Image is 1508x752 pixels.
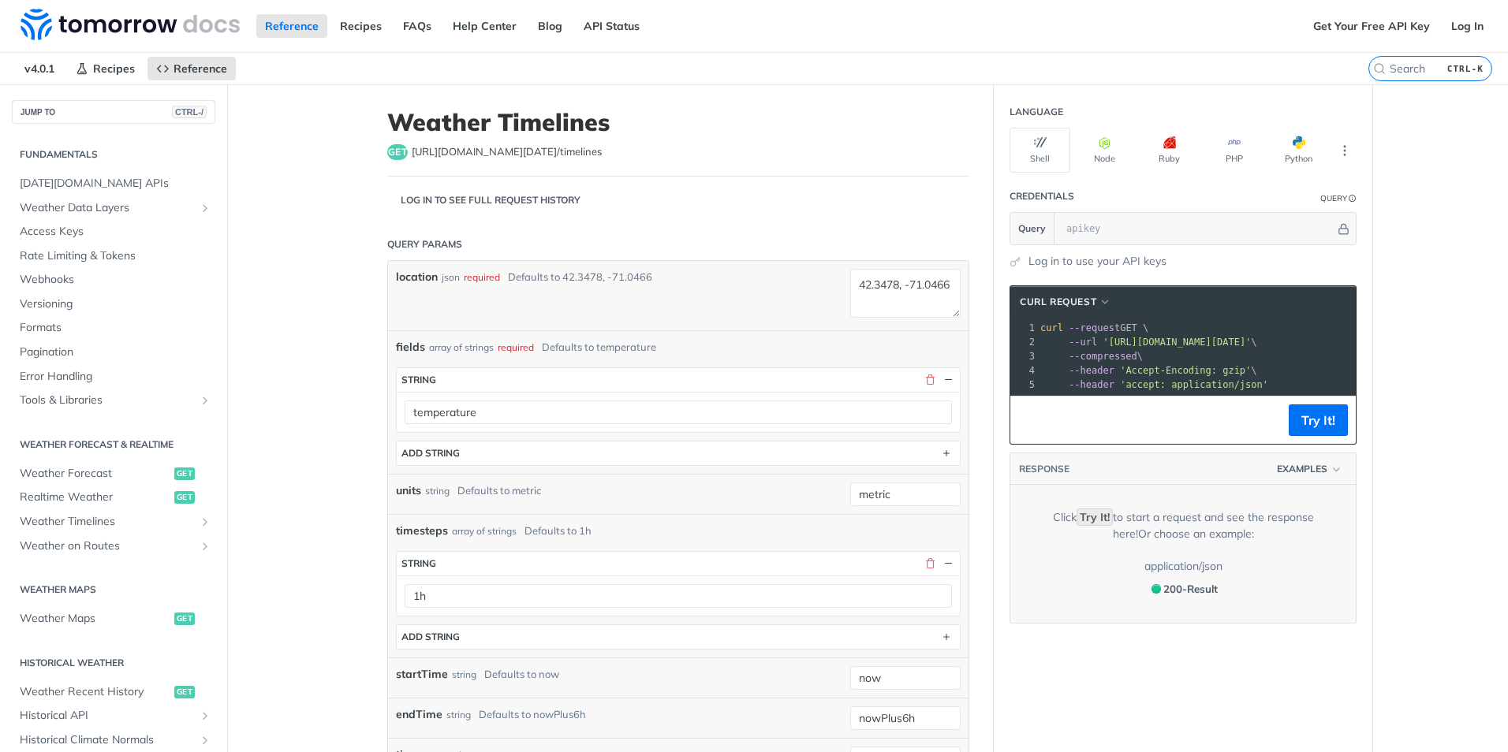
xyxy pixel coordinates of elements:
[1077,508,1113,526] code: Try It!
[1069,365,1114,376] span: --header
[12,172,215,195] a: [DATE][DOMAIN_NAME] APIs
[1103,337,1251,348] span: '[URL][DOMAIN_NAME][DATE]'
[1443,14,1492,38] a: Log In
[452,668,476,682] div: string
[446,708,471,722] div: string
[1014,294,1117,310] button: cURL Request
[20,708,195,724] span: Historical API
[12,365,215,389] a: Error Handling
[387,193,580,207] div: Log in to see full request history
[401,631,460,642] div: ADD string
[1058,213,1335,244] input: apikey
[20,200,195,216] span: Weather Data Layers
[12,244,215,268] a: Rate Limiting & Tokens
[12,389,215,412] a: Tools & LibrariesShow subpages for Tools & Libraries
[1338,143,1352,158] svg: More ellipsis
[1018,461,1070,477] button: RESPONSE
[397,552,960,575] button: string
[12,656,215,670] h2: Historical Weather
[1335,221,1352,236] button: Hide
[1069,379,1114,390] span: --header
[524,523,592,539] div: Defaults to 1h
[1069,351,1137,362] span: --compressed
[21,9,240,40] img: Tomorrow.io Weather API Docs
[452,524,517,538] div: array of strings
[396,482,421,499] label: units
[484,667,559,683] div: Defaults to now
[12,534,215,558] a: Weather on RoutesShow subpages for Weather on Routes
[1139,128,1200,173] button: Ruby
[67,57,144,80] a: Recipes
[12,462,215,486] a: Weather Forecastget
[401,447,460,459] div: ADD string
[20,344,211,360] span: Pagination
[199,516,211,528] button: Show subpages for Weather Timelines
[1069,322,1120,333] span: --request
[1010,335,1037,349] div: 2
[425,484,450,498] div: string
[941,373,955,387] button: Hide
[20,466,170,482] span: Weather Forecast
[1333,139,1357,162] button: More Languages
[1268,128,1329,173] button: Python
[12,704,215,728] a: Historical APIShow subpages for Historical API
[396,523,448,539] span: timesteps
[387,144,408,160] span: get
[20,393,195,408] span: Tools & Libraries
[12,486,215,509] a: Realtime Weatherget
[93,61,135,76] span: Recipes
[1010,363,1037,378] div: 4
[1040,337,1257,348] span: \
[20,732,195,748] span: Historical Climate Normals
[20,538,195,554] span: Weather on Routes
[331,14,390,38] a: Recipes
[1320,192,1347,204] div: Query
[12,316,215,340] a: Formats
[1018,408,1040,432] button: Copy to clipboard
[20,176,211,192] span: [DATE][DOMAIN_NAME] APIs
[174,612,195,625] span: get
[1320,192,1357,204] div: QueryInformation
[396,706,442,723] label: endTime
[12,100,215,124] button: JUMP TOCTRL-/
[1163,583,1218,595] span: 200 - Result
[442,270,460,285] div: json
[1120,379,1268,390] span: 'accept: application/json'
[199,540,211,553] button: Show subpages for Weather on Routes
[1010,105,1063,119] div: Language
[444,14,525,38] a: Help Center
[1144,579,1223,599] button: 200200-Result
[199,394,211,407] button: Show subpages for Tools & Libraries
[20,611,170,627] span: Weather Maps
[1069,337,1097,348] span: --url
[16,57,63,80] span: v4.0.1
[12,510,215,534] a: Weather TimelinesShow subpages for Weather Timelines
[1020,295,1096,309] span: cURL Request
[387,108,969,136] h1: Weather Timelines
[396,339,425,356] span: fields
[464,270,500,285] div: required
[397,441,960,465] button: ADD string
[1373,62,1386,75] svg: Search
[199,709,211,722] button: Show subpages for Historical API
[12,196,215,220] a: Weather Data LayersShow subpages for Weather Data Layers
[1010,349,1037,363] div: 3
[12,341,215,364] a: Pagination
[1443,61,1487,76] kbd: CTRL-K
[199,202,211,214] button: Show subpages for Weather Data Layers
[174,491,195,504] span: get
[1010,189,1074,203] div: Credentials
[199,734,211,746] button: Show subpages for Historical Climate Normals
[923,373,937,387] button: Delete
[941,557,955,571] button: Hide
[20,684,170,700] span: Weather Recent History
[1152,584,1161,594] span: 200
[457,483,541,499] div: Defaults to metric
[1305,14,1439,38] a: Get Your Free API Key
[20,248,211,264] span: Rate Limiting & Tokens
[20,490,170,505] span: Realtime Weather
[1277,462,1327,476] span: Examples
[1271,461,1348,477] button: Examples
[20,514,195,530] span: Weather Timelines
[12,437,215,452] h2: Weather Forecast & realtime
